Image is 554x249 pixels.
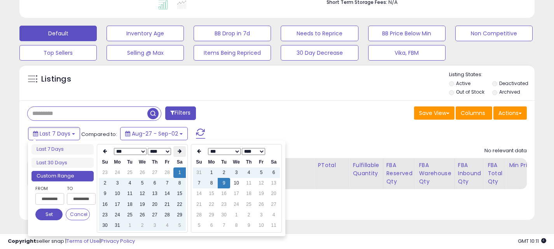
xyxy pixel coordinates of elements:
p: Listing States: [449,71,535,78]
div: seller snap | | [8,238,135,245]
td: 30 [218,210,230,220]
th: Su [193,157,205,167]
td: 26 [255,199,267,210]
td: 16 [218,188,230,199]
span: Aug-27 - Sep-02 [132,130,178,138]
span: Last 7 Days [40,130,70,138]
button: Needs to Reprice [281,26,358,41]
a: Privacy Policy [101,237,135,245]
td: 10 [230,178,243,188]
td: 28 [161,167,173,178]
td: 19 [136,199,149,210]
button: Cancel [66,209,90,220]
td: 29 [205,210,218,220]
td: 7 [161,178,173,188]
label: To [67,185,90,192]
td: 17 [230,188,243,199]
td: 21 [193,199,205,210]
th: We [230,157,243,167]
td: 11 [243,178,255,188]
button: Columns [456,106,492,120]
label: Active [456,80,470,87]
th: Fr [161,157,173,167]
td: 3 [230,167,243,178]
td: 28 [193,210,205,220]
td: 2 [243,210,255,220]
td: 3 [111,178,124,188]
span: Compared to: [81,131,117,138]
div: Fulfillable Quantity [353,161,379,178]
button: Set [35,209,63,220]
li: Last 30 Days [31,158,94,168]
td: 9 [218,178,230,188]
td: 11 [267,220,280,231]
div: No relevant data [484,147,527,155]
td: 31 [111,220,124,231]
label: From [35,185,63,192]
td: 18 [243,188,255,199]
td: 1 [205,167,218,178]
td: 9 [243,220,255,231]
td: 9 [99,188,111,199]
td: 4 [243,167,255,178]
td: 13 [149,188,161,199]
td: 24 [230,199,243,210]
td: 31 [193,167,205,178]
th: Tu [124,157,136,167]
label: Out of Stock [456,89,484,95]
td: 14 [161,188,173,199]
button: Actions [493,106,527,120]
th: Th [243,157,255,167]
td: 28 [161,210,173,220]
button: Aug-27 - Sep-02 [120,127,188,140]
td: 2 [99,178,111,188]
td: 18 [124,199,136,210]
td: 1 [230,210,243,220]
td: 3 [149,220,161,231]
td: 2 [136,220,149,231]
th: CSV column name: cust_attr_1_PTotal [315,158,350,189]
div: Min Price [509,161,549,169]
div: PTotal [318,161,346,169]
th: Mo [111,157,124,167]
button: BB Price Below Min [368,26,446,41]
td: 10 [111,188,124,199]
h5: Listings [41,74,71,85]
strong: Copyright [8,237,36,245]
button: Default [19,26,97,41]
span: 2025-09-10 10:11 GMT [518,237,546,245]
td: 22 [205,199,218,210]
td: 8 [205,178,218,188]
td: 6 [205,220,218,231]
td: 27 [149,210,161,220]
td: 26 [136,210,149,220]
div: FBA Reserved Qty [386,161,412,186]
td: 1 [173,167,186,178]
td: 23 [99,167,111,178]
li: Custom Range [31,171,94,181]
div: FBA Warehouse Qty [419,161,451,186]
td: 12 [136,188,149,199]
td: 24 [111,210,124,220]
th: We [136,157,149,167]
button: BB Drop in 7d [194,26,271,41]
th: Mo [205,157,218,167]
td: 12 [255,178,267,188]
th: Fr [255,157,267,167]
div: Amazon Fees [244,161,311,169]
td: 22 [173,199,186,210]
button: Non Competitive [455,26,533,41]
td: 10 [255,220,267,231]
td: 27 [149,167,161,178]
div: FBA Total Qty [488,161,502,186]
td: 5 [193,220,205,231]
button: Inventory Age [107,26,184,41]
th: Su [99,157,111,167]
td: 15 [205,188,218,199]
button: Selling @ Max [107,45,184,61]
td: 17 [111,199,124,210]
td: 15 [173,188,186,199]
td: 4 [267,210,280,220]
td: 4 [124,178,136,188]
td: 20 [149,199,161,210]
